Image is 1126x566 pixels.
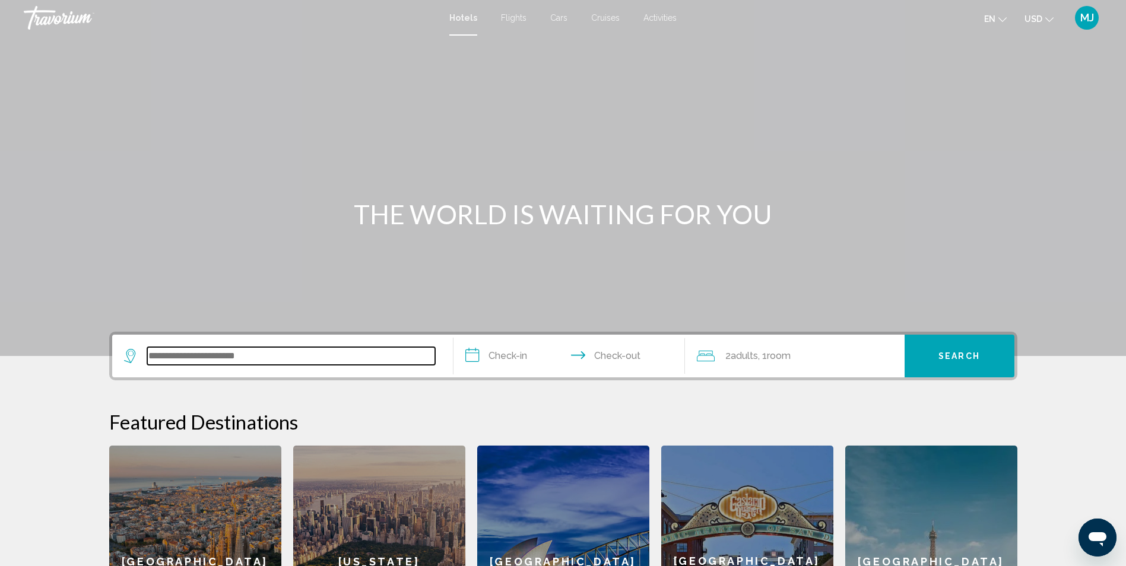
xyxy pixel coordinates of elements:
button: Check in and out dates [453,335,685,377]
button: User Menu [1071,5,1102,30]
span: USD [1024,14,1042,24]
a: Hotels [449,13,477,23]
h2: Featured Destinations [109,410,1017,434]
button: Change language [984,10,1007,27]
button: Travelers: 2 adults, 0 children [685,335,905,377]
div: Search widget [112,335,1014,377]
a: Cars [550,13,567,23]
span: 2 [725,348,758,364]
span: en [984,14,995,24]
button: Search [905,335,1014,377]
a: Travorium [24,6,437,30]
span: Room [767,350,791,361]
a: Activities [643,13,677,23]
iframe: Button to launch messaging window [1079,519,1117,557]
span: MJ [1080,12,1094,24]
a: Cruises [591,13,620,23]
span: Search [938,352,980,361]
a: Flights [501,13,526,23]
button: Change currency [1024,10,1054,27]
h1: THE WORLD IS WAITING FOR YOU [341,199,786,230]
span: , 1 [758,348,791,364]
span: Adults [731,350,758,361]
